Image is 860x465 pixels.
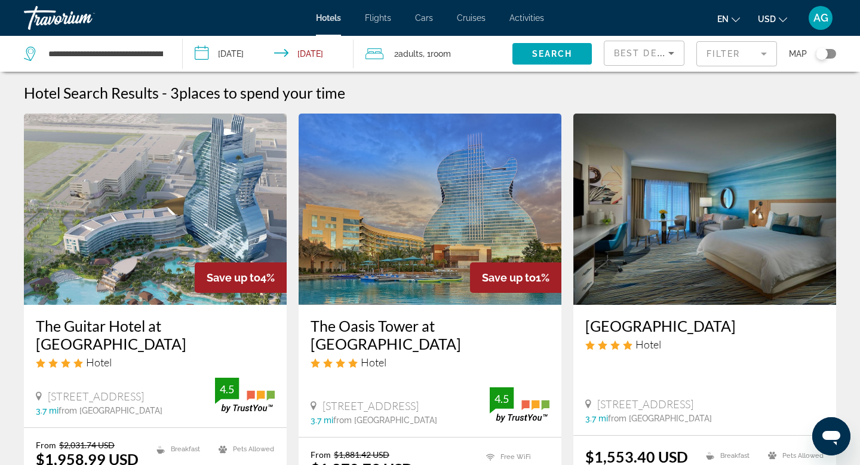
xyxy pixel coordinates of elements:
[354,36,512,72] button: Travelers: 2 adults, 0 children
[59,440,115,450] del: $2,031.74 USD
[311,317,549,353] a: The Oasis Tower at [GEOGRAPHIC_DATA]
[758,10,787,27] button: Change currency
[805,5,836,30] button: User Menu
[470,262,561,293] div: 1%
[333,415,437,425] span: from [GEOGRAPHIC_DATA]
[807,48,836,59] button: Toggle map
[717,10,740,27] button: Change language
[299,114,561,305] img: Hotel image
[179,84,345,102] span: places to spend your time
[423,45,451,62] span: , 1
[813,12,828,24] span: AG
[585,338,824,351] div: 4 star Hotel
[762,448,824,463] li: Pets Allowed
[213,440,275,458] li: Pets Allowed
[86,356,112,369] span: Hotel
[24,2,143,33] a: Travorium
[162,84,167,102] span: -
[758,14,776,24] span: USD
[696,41,777,67] button: Filter
[532,49,573,59] span: Search
[36,317,275,353] a: The Guitar Hotel at [GEOGRAPHIC_DATA]
[361,356,386,369] span: Hotel
[334,449,389,460] del: $1,881.42 USD
[215,378,275,413] img: trustyou-badge.svg
[635,338,661,351] span: Hotel
[482,271,536,284] span: Save up to
[614,48,676,58] span: Best Deals
[170,84,345,102] h2: 3
[431,49,451,59] span: Room
[311,449,331,460] span: From
[573,114,836,305] img: Hotel image
[311,415,333,425] span: 3.7 mi
[457,13,486,23] a: Cruises
[316,13,341,23] a: Hotels
[812,417,850,455] iframe: Button to launch messaging window
[480,449,549,464] li: Free WiFi
[394,45,423,62] span: 2
[789,45,807,62] span: Map
[585,317,824,335] a: [GEOGRAPHIC_DATA]
[415,13,433,23] a: Cars
[36,356,275,369] div: 4 star Hotel
[700,448,762,463] li: Breakfast
[365,13,391,23] a: Flights
[322,399,419,412] span: [STREET_ADDRESS]
[509,13,544,23] a: Activities
[512,43,592,65] button: Search
[490,387,549,423] img: trustyou-badge.svg
[24,114,287,305] img: Hotel image
[608,414,712,423] span: from [GEOGRAPHIC_DATA]
[24,84,159,102] h1: Hotel Search Results
[717,14,729,24] span: en
[195,262,287,293] div: 4%
[597,397,693,411] span: [STREET_ADDRESS]
[311,356,549,369] div: 4 star Hotel
[48,390,144,403] span: [STREET_ADDRESS]
[59,406,162,415] span: from [GEOGRAPHIC_DATA]
[150,440,213,458] li: Breakfast
[398,49,423,59] span: Adults
[207,271,260,284] span: Save up to
[215,382,239,396] div: 4.5
[36,440,56,450] span: From
[585,414,608,423] span: 3.7 mi
[614,46,674,60] mat-select: Sort by
[36,406,59,415] span: 3.7 mi
[490,391,514,406] div: 4.5
[183,36,354,72] button: Check-in date: Oct 24, 2025 Check-out date: Oct 26, 2025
